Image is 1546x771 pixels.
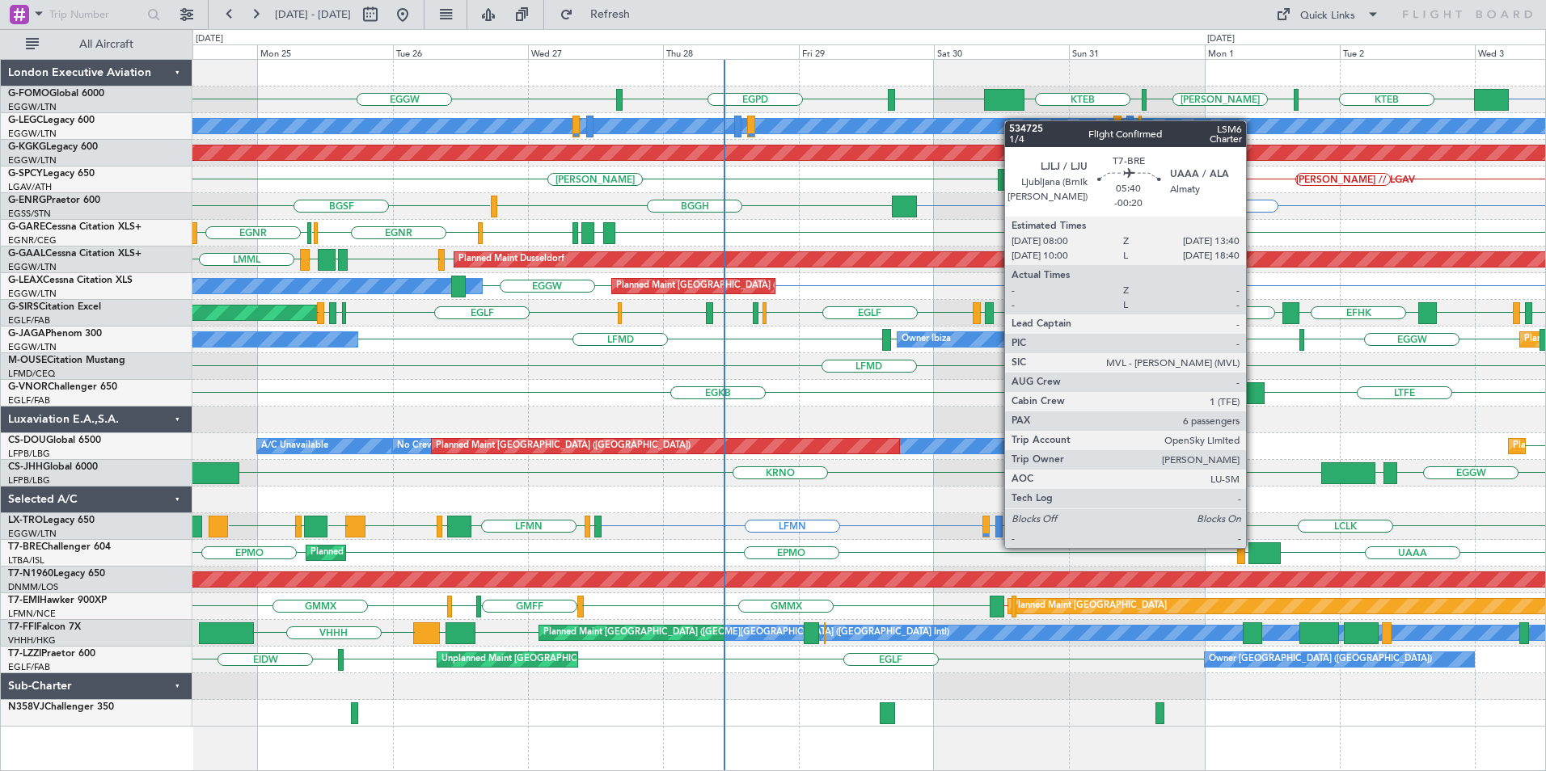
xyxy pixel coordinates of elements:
div: Planned Maint [GEOGRAPHIC_DATA] ([GEOGRAPHIC_DATA] Intl) [543,621,813,645]
a: LX-TROLegacy 650 [8,516,95,525]
button: All Aircraft [18,32,175,57]
span: Refresh [577,9,644,20]
span: G-KGKG [8,142,46,152]
div: Sun 31 [1069,44,1204,59]
a: G-GARECessna Citation XLS+ [8,222,142,232]
a: EGLF/FAB [8,394,50,407]
span: G-JAGA [8,329,45,339]
span: M-OUSE [8,356,47,365]
a: G-ENRGPraetor 600 [8,196,100,205]
a: EGGW/LTN [8,341,57,353]
div: Fri 29 [799,44,934,59]
div: Tue 26 [393,44,528,59]
a: T7-N1960Legacy 650 [8,569,105,579]
a: G-SIRSCitation Excel [8,302,101,312]
a: LFPB/LBG [8,448,50,460]
div: Mon 25 [257,44,392,59]
div: Planned Maint [GEOGRAPHIC_DATA] ([GEOGRAPHIC_DATA]) [616,274,871,298]
a: G-LEGCLegacy 600 [8,116,95,125]
span: G-GARE [8,222,45,232]
a: VHHH/HKG [8,634,56,647]
div: Owner Ibiza [902,327,951,352]
span: T7-N1960 [8,569,53,579]
a: G-GAALCessna Citation XLS+ [8,249,142,259]
div: Mon 1 [1205,44,1340,59]
a: G-LEAXCessna Citation XLS [8,276,133,285]
div: Planned Maint [GEOGRAPHIC_DATA] [1012,594,1167,618]
div: Planned Maint Warsaw ([GEOGRAPHIC_DATA]) [310,541,505,565]
div: Quick Links [1300,8,1355,24]
button: Quick Links [1268,2,1388,27]
span: T7-BRE [8,542,41,552]
a: CS-JHHGlobal 6000 [8,462,98,472]
a: LFMN/NCE [8,608,56,620]
a: G-SPCYLegacy 650 [8,169,95,179]
div: Owner [GEOGRAPHIC_DATA] ([GEOGRAPHIC_DATA]) [1209,647,1432,672]
div: Wed 27 [528,44,663,59]
a: G-FOMOGlobal 6000 [8,89,104,99]
div: Unplanned Maint [GEOGRAPHIC_DATA] ([GEOGRAPHIC_DATA]) [441,647,708,672]
a: LFPB/LBG [8,474,50,487]
span: G-ENRG [8,196,46,205]
a: T7-EMIHawker 900XP [8,596,107,605]
span: G-LEAX [8,276,43,285]
span: G-LEGC [8,116,43,125]
span: CS-JHH [8,462,43,472]
a: CS-DOUGlobal 6500 [8,436,101,445]
a: LGAV/ATH [8,181,52,193]
a: M-OUSECitation Mustang [8,356,125,365]
div: Planned Maint Dusseldorf [458,247,564,272]
span: LX-TRO [8,516,43,525]
a: EGGW/LTN [8,261,57,273]
a: EGSS/STN [8,208,51,220]
a: T7-FFIFalcon 7X [8,622,81,632]
span: T7-LZZI [8,649,41,659]
a: LTBA/ISL [8,554,44,567]
a: EGGW/LTN [8,128,57,140]
a: G-JAGAPhenom 300 [8,329,102,339]
span: G-GAAL [8,249,45,259]
a: EGGW/LTN [8,288,57,300]
div: A/C Unavailable [261,434,328,458]
div: [DATE] [1207,32,1235,46]
div: Tue 2 [1340,44,1475,59]
a: LFMD/CEQ [8,368,55,380]
span: T7-EMI [8,596,40,605]
a: N358VJChallenger 350 [8,702,114,712]
a: T7-LZZIPraetor 600 [8,649,95,659]
a: EGNR/CEG [8,234,57,246]
span: G-SPCY [8,169,43,179]
button: Refresh [552,2,649,27]
a: G-VNORChallenger 650 [8,382,117,392]
div: Thu 28 [663,44,798,59]
div: Sat 30 [934,44,1069,59]
span: G-FOMO [8,89,49,99]
span: G-VNOR [8,382,48,392]
div: No Crew [397,434,434,458]
span: All Aircraft [42,39,171,50]
span: [DATE] - [DATE] [275,7,351,22]
a: DNMM/LOS [8,581,58,593]
a: G-KGKGLegacy 600 [8,142,98,152]
a: T7-BREChallenger 604 [8,542,111,552]
input: Trip Number [49,2,142,27]
a: EGGW/LTN [8,528,57,540]
span: T7-FFI [8,622,36,632]
div: Planned Maint [GEOGRAPHIC_DATA] ([GEOGRAPHIC_DATA]) [436,434,691,458]
a: EGGW/LTN [8,154,57,166]
span: CS-DOU [8,436,46,445]
div: [DATE] [196,32,223,46]
a: EGLF/FAB [8,661,50,673]
a: EGLF/FAB [8,314,50,327]
span: G-SIRS [8,302,39,312]
a: EGGW/LTN [8,101,57,113]
span: N358VJ [8,702,44,712]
